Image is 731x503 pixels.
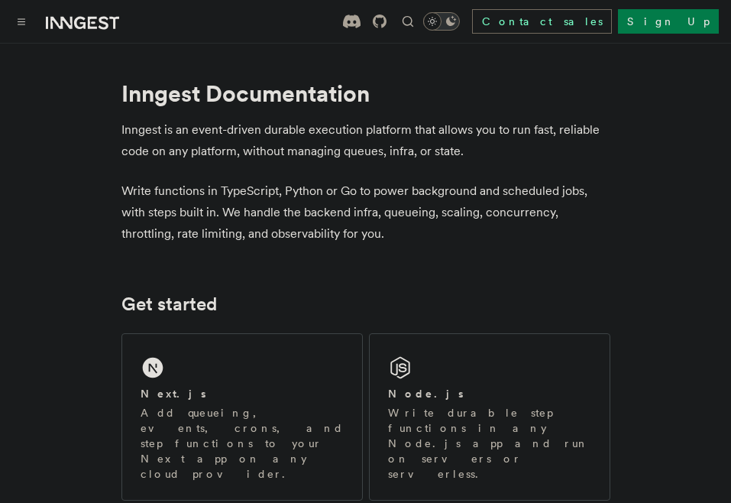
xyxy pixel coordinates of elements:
button: Toggle dark mode [423,12,460,31]
a: Next.jsAdd queueing, events, crons, and step functions to your Next app on any cloud provider. [121,333,363,501]
p: Add queueing, events, crons, and step functions to your Next app on any cloud provider. [141,405,344,482]
h1: Inngest Documentation [121,80,610,107]
h2: Node.js [388,386,464,401]
a: Sign Up [618,9,719,34]
button: Find something... [399,12,417,31]
h2: Next.js [141,386,206,401]
a: Get started [121,294,217,315]
p: Write durable step functions in any Node.js app and run on servers or serverless. [388,405,591,482]
a: Contact sales [472,9,612,34]
p: Inngest is an event-driven durable execution platform that allows you to run fast, reliable code ... [121,119,610,162]
a: Node.jsWrite durable step functions in any Node.js app and run on servers or serverless. [369,333,610,501]
button: Toggle navigation [12,12,31,31]
p: Write functions in TypeScript, Python or Go to power background and scheduled jobs, with steps bu... [121,180,610,245]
